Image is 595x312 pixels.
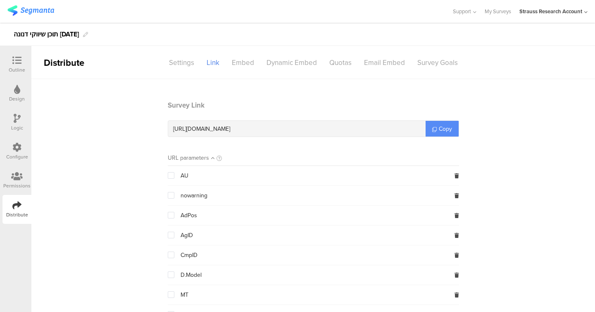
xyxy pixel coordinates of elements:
span: D.Model [181,272,202,278]
div: Strauss Research Account [519,7,582,15]
header: Survey Link [168,100,459,110]
div: Quotas [323,55,358,70]
span: AdPos [181,212,197,219]
div: Survey Goals [411,55,464,70]
div: Link [200,55,226,70]
div: Distribute [31,56,126,70]
div: Distribute [6,211,28,218]
i: Sort [211,155,214,161]
div: תוכן שיווקי דנונה [DATE] [14,28,79,41]
div: Logic [11,124,23,132]
span: [URL][DOMAIN_NAME] [173,125,230,133]
div: URL parameters [168,154,209,162]
div: Settings [163,55,200,70]
div: Configure [6,153,28,161]
div: Design [9,95,25,103]
img: segmanta logo [7,5,54,16]
span: CmpID [181,252,198,259]
div: Dynamic Embed [260,55,323,70]
div: Outline [9,66,25,74]
div: Embed [226,55,260,70]
span: MT [181,292,188,298]
div: Permissions [3,182,31,190]
span: AU [181,173,188,179]
span: Copy [439,125,452,133]
span: Support [453,7,471,15]
div: Email Embed [358,55,411,70]
span: AgID [181,232,193,239]
span: nowarning [181,192,207,199]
